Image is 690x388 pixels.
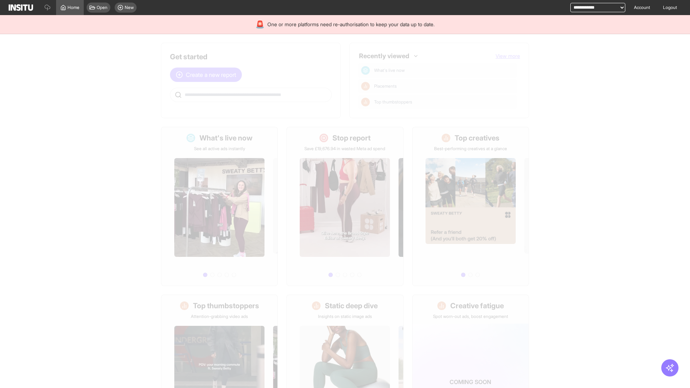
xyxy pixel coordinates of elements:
div: 🚨 [256,19,264,29]
span: Open [97,5,107,10]
span: New [125,5,134,10]
span: Home [68,5,79,10]
img: Logo [9,4,33,11]
span: One or more platforms need re-authorisation to keep your data up to date. [267,21,434,28]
